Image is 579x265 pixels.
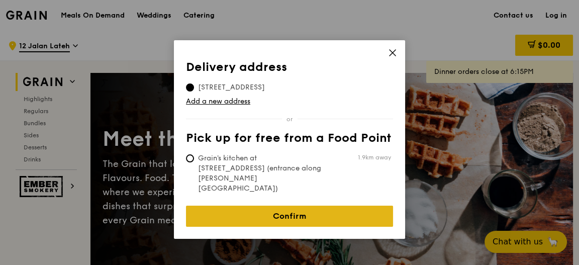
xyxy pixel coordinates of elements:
input: Grain's kitchen at [STREET_ADDRESS] (entrance along [PERSON_NAME][GEOGRAPHIC_DATA])1.9km away [186,154,194,162]
th: Delivery address [186,60,393,78]
a: Confirm [186,206,393,227]
a: Add a new address [186,97,393,107]
span: [STREET_ADDRESS] [186,82,277,93]
span: 1.9km away [358,153,391,161]
input: [STREET_ADDRESS] [186,83,194,92]
th: Pick up for free from a Food Point [186,131,393,149]
span: Grain's kitchen at [STREET_ADDRESS] (entrance along [PERSON_NAME][GEOGRAPHIC_DATA]) [186,153,336,194]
